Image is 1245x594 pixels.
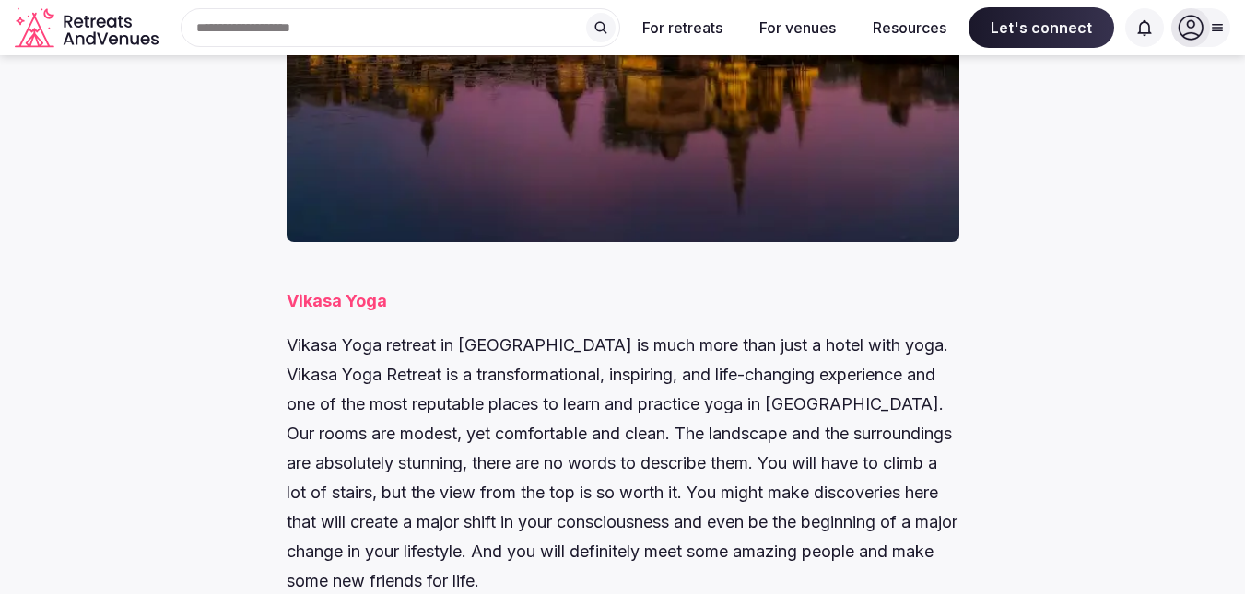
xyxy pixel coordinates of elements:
[15,7,162,49] svg: Retreats and Venues company logo
[287,291,387,310] a: Vikasa Yoga
[745,7,851,48] button: For venues
[15,7,162,49] a: Visit the homepage
[628,7,737,48] button: For retreats
[858,7,961,48] button: Resources
[969,7,1114,48] span: Let's connect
